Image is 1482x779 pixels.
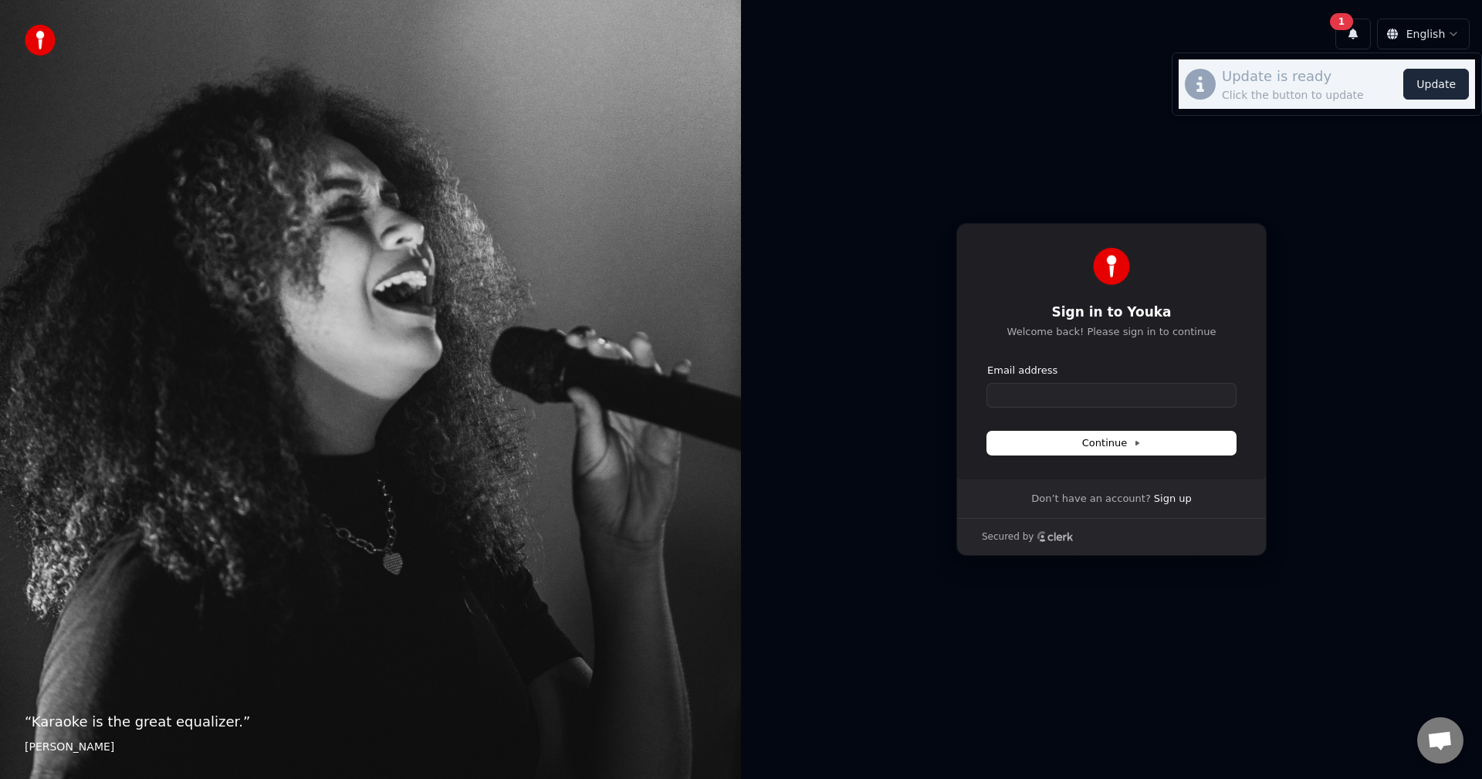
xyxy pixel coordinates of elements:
button: Continue [987,432,1236,455]
h1: Sign in to Youka [987,303,1236,322]
div: Click the button to update [1222,87,1364,103]
label: Email address [987,364,1057,378]
span: Continue [1082,436,1141,450]
footer: [PERSON_NAME] [25,739,716,754]
span: Don’t have an account? [1031,492,1151,506]
a: Clerk logo [1037,531,1074,542]
div: 1 [1330,13,1353,30]
button: 1 [1335,19,1371,49]
div: Update is ready [1222,66,1364,87]
img: Youka [1093,248,1130,285]
a: Sign up [1154,492,1192,506]
a: Open chat [1417,717,1463,764]
p: “ Karaoke is the great equalizer. ” [25,711,716,733]
p: Welcome back! Please sign in to continue [987,325,1236,339]
p: Secured by [982,531,1034,544]
img: youka [25,25,56,56]
button: Update [1403,69,1469,100]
